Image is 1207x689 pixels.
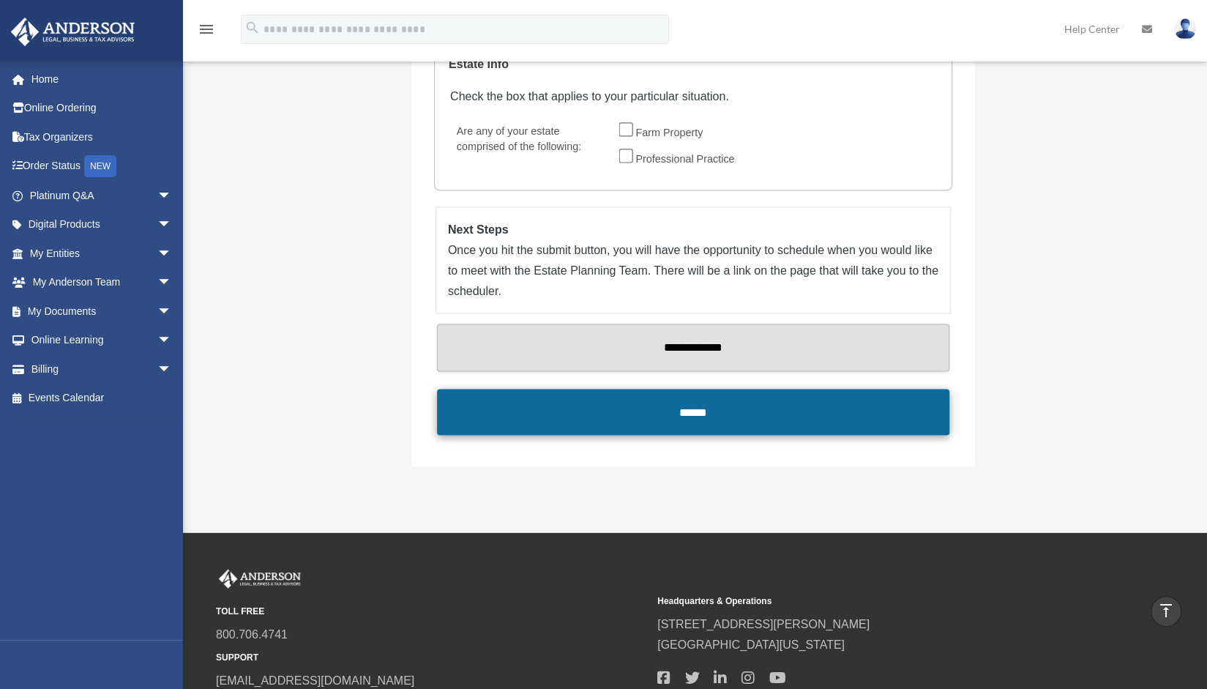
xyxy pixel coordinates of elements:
[448,239,938,301] p: Once you hit the submit button, you will have the opportunity to schedule when you would like to ...
[657,593,1088,608] small: Headquarters & Operations
[216,569,304,588] img: Anderson Advisors Platinum Portal
[157,297,187,327] span: arrow_drop_down
[448,223,509,235] strong: Next Steps
[10,326,194,355] a: Online Learningarrow_drop_down
[1151,596,1181,627] a: vertical_align_top
[216,627,288,640] a: 800.706.4741
[10,384,194,413] a: Events Calendar
[657,638,845,650] a: [GEOGRAPHIC_DATA][US_STATE]
[10,239,194,268] a: My Entitiesarrow_drop_down
[10,64,194,94] a: Home
[449,54,932,75] div: Estate Info
[157,239,187,269] span: arrow_drop_down
[216,649,647,665] small: SUPPORT
[10,152,194,182] a: Order StatusNEW
[631,122,709,145] label: Farm Property
[84,155,116,177] div: NEW
[657,617,870,630] a: [STREET_ADDRESS][PERSON_NAME]
[10,297,194,326] a: My Documentsarrow_drop_down
[10,94,194,123] a: Online Ordering
[216,603,647,619] small: TOLL FREE
[157,326,187,356] span: arrow_drop_down
[216,674,414,686] a: [EMAIL_ADDRESS][DOMAIN_NAME]
[157,210,187,240] span: arrow_drop_down
[1157,602,1175,619] i: vertical_align_top
[10,268,194,297] a: My Anderson Teamarrow_drop_down
[10,210,194,239] a: Digital Productsarrow_drop_down
[198,21,215,38] i: menu
[198,26,215,38] a: menu
[157,181,187,211] span: arrow_drop_down
[10,181,194,210] a: Platinum Q&Aarrow_drop_down
[450,122,608,174] label: Are any of your estate comprised of the following:
[7,18,139,46] img: Anderson Advisors Platinum Portal
[631,148,741,171] label: Professional Practice
[1174,18,1196,40] img: User Pic
[10,354,194,384] a: Billingarrow_drop_down
[244,20,261,36] i: search
[157,268,187,298] span: arrow_drop_down
[10,122,194,152] a: Tax Organizers
[157,354,187,384] span: arrow_drop_down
